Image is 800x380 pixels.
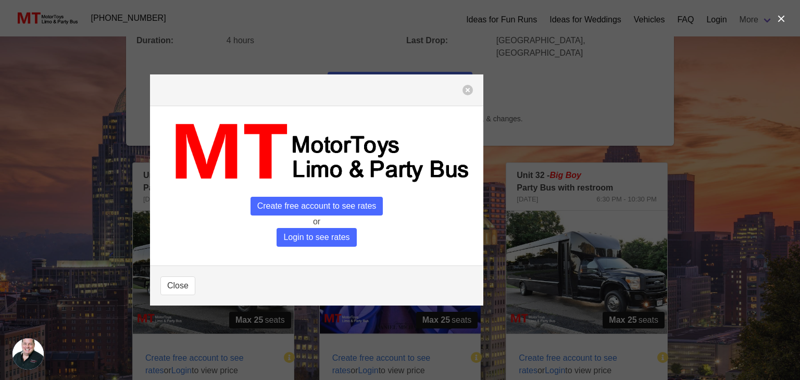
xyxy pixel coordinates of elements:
button: Close [160,276,195,295]
p: or [160,216,473,228]
img: MT_logo_name.png [160,117,473,188]
span: Login to see rates [277,228,356,247]
div: Open chat [12,338,44,370]
span: Close [167,280,189,292]
span: Create free account to see rates [251,197,383,216]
